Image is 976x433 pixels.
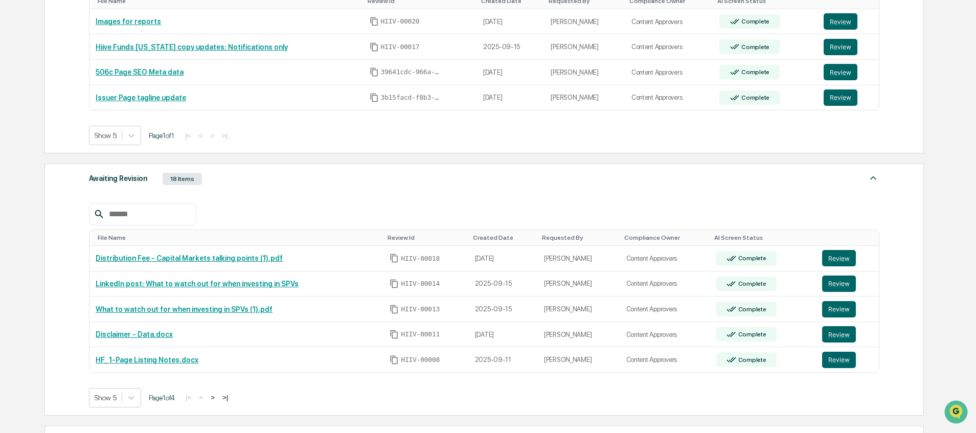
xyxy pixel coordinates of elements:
[477,9,545,35] td: [DATE]
[35,88,129,97] div: We're available if you need us!
[10,149,18,157] div: 🔎
[10,130,18,138] div: 🖐️
[370,42,379,52] span: Copy Id
[174,81,186,94] button: Start new chat
[89,172,147,185] div: Awaiting Revision
[469,347,538,372] td: 2025-09-11
[381,94,442,102] span: 3b15facd-f8b3-477c-80ee-d7a648742bf4
[72,173,124,181] a: Powered byPylon
[824,39,873,55] a: Review
[625,85,714,110] td: Content Approvers
[469,297,538,322] td: 2025-09-15
[96,43,288,51] a: Hiive Funds [US_STATE] copy updates: Notifications only
[824,89,873,106] a: Review
[625,60,714,85] td: Content Approvers
[538,347,620,372] td: [PERSON_NAME]
[70,125,131,143] a: 🗄️Attestations
[714,234,812,241] div: Toggle SortBy
[538,271,620,297] td: [PERSON_NAME]
[544,85,625,110] td: [PERSON_NAME]
[824,39,857,55] button: Review
[183,393,194,402] button: |<
[824,13,857,30] button: Review
[822,250,873,266] a: Review
[544,34,625,60] td: [PERSON_NAME]
[163,173,202,185] div: 18 Items
[736,331,766,338] div: Complete
[867,172,879,184] img: caret
[390,279,399,288] span: Copy Id
[195,131,206,140] button: <
[401,305,440,313] span: HIIV-00013
[822,276,856,292] button: Review
[381,17,420,26] span: HIIV-00020
[473,234,534,241] div: Toggle SortBy
[96,94,186,102] a: Issuer Page tagline update
[620,271,710,297] td: Content Approvers
[401,280,440,288] span: HIIV-00014
[84,129,127,139] span: Attestations
[736,356,766,363] div: Complete
[739,69,769,76] div: Complete
[822,301,856,317] button: Review
[381,43,420,51] span: HIIV-00017
[739,94,769,101] div: Complete
[620,322,710,348] td: Content Approvers
[207,131,217,140] button: >
[739,18,769,25] div: Complete
[538,246,620,271] td: [PERSON_NAME]
[736,306,766,313] div: Complete
[625,34,714,60] td: Content Approvers
[102,173,124,181] span: Pylon
[469,322,538,348] td: [DATE]
[370,17,379,26] span: Copy Id
[219,131,231,140] button: >|
[624,234,706,241] div: Toggle SortBy
[6,144,69,163] a: 🔎Data Lookup
[625,9,714,35] td: Content Approvers
[6,125,70,143] a: 🖐️Preclearance
[822,301,873,317] a: Review
[477,60,545,85] td: [DATE]
[822,250,856,266] button: Review
[477,34,545,60] td: 2025-09-15
[736,255,766,262] div: Complete
[824,89,857,106] button: Review
[822,326,856,343] button: Review
[208,393,218,402] button: >
[96,356,198,364] a: HF_ 1-Page Listing Notes.docx
[96,68,184,76] a: 506c Page SEO Meta data
[544,9,625,35] td: [PERSON_NAME]
[401,255,440,263] span: HIIV-00018
[20,148,64,158] span: Data Lookup
[824,64,873,80] a: Review
[96,17,161,26] a: Images for reports
[544,60,625,85] td: [PERSON_NAME]
[20,129,66,139] span: Preclearance
[736,280,766,287] div: Complete
[370,93,379,102] span: Copy Id
[390,305,399,314] span: Copy Id
[74,130,82,138] div: 🗄️
[538,297,620,322] td: [PERSON_NAME]
[469,271,538,297] td: 2025-09-15
[401,356,440,364] span: HIIV-00008
[822,352,873,368] a: Review
[96,254,283,262] a: Distribution Fee - Capital Markets talking points (1).pdf
[620,297,710,322] td: Content Approvers
[542,234,616,241] div: Toggle SortBy
[390,254,399,263] span: Copy Id
[469,246,538,271] td: [DATE]
[219,393,231,402] button: >|
[824,64,857,80] button: Review
[943,399,971,427] iframe: Open customer support
[182,131,194,140] button: |<
[822,352,856,368] button: Review
[401,330,440,338] span: HIIV-00011
[477,85,545,110] td: [DATE]
[149,131,174,140] span: Page 1 of 1
[10,78,29,97] img: 1746055101610-c473b297-6a78-478c-a979-82029cc54cd1
[96,305,273,313] a: What to watch out for when investing in SPVs (1).pdf
[822,276,873,292] a: Review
